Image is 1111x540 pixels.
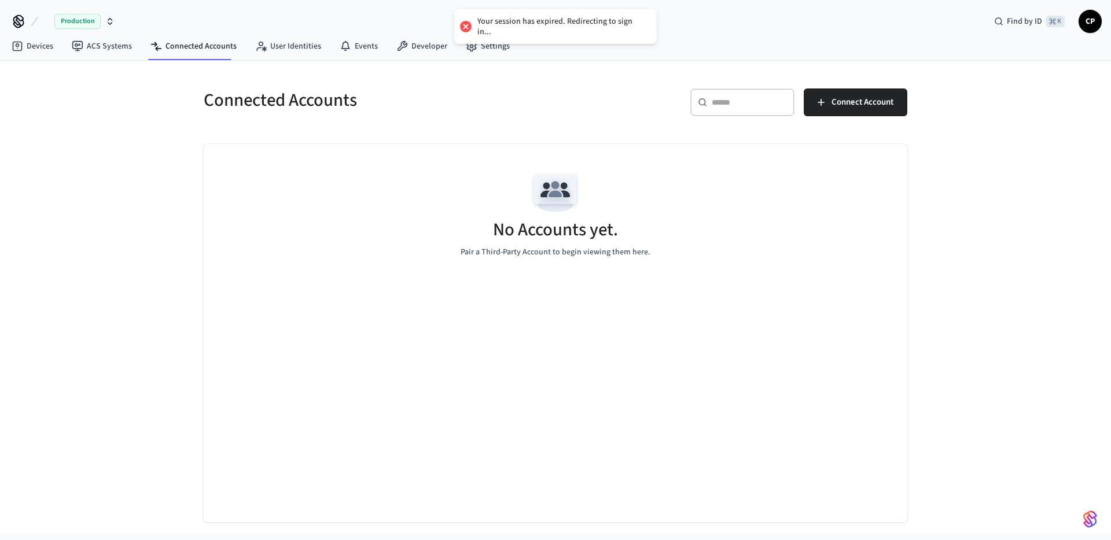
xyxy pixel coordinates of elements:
[246,36,330,57] a: User Identities
[477,16,645,37] div: Your session has expired. Redirecting to sign in...
[832,95,893,110] span: Connect Account
[62,36,141,57] a: ACS Systems
[1083,510,1097,528] img: SeamLogoGradient.69752ec5.svg
[1079,10,1102,33] button: CP
[985,11,1074,32] div: Find by ID⌘ K
[330,36,387,57] a: Events
[1007,16,1042,27] span: Find by ID
[54,14,101,29] span: Production
[461,246,650,258] p: Pair a Third-Party Account to begin viewing them here.
[457,36,519,57] a: Settings
[529,167,582,219] img: Team Empty State
[804,88,907,116] button: Connect Account
[493,218,618,242] h5: No Accounts yet.
[387,36,457,57] a: Developer
[2,36,62,57] a: Devices
[141,36,246,57] a: Connected Accounts
[204,88,549,112] h5: Connected Accounts
[1046,16,1065,27] span: ⌘ K
[1080,11,1101,32] span: CP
